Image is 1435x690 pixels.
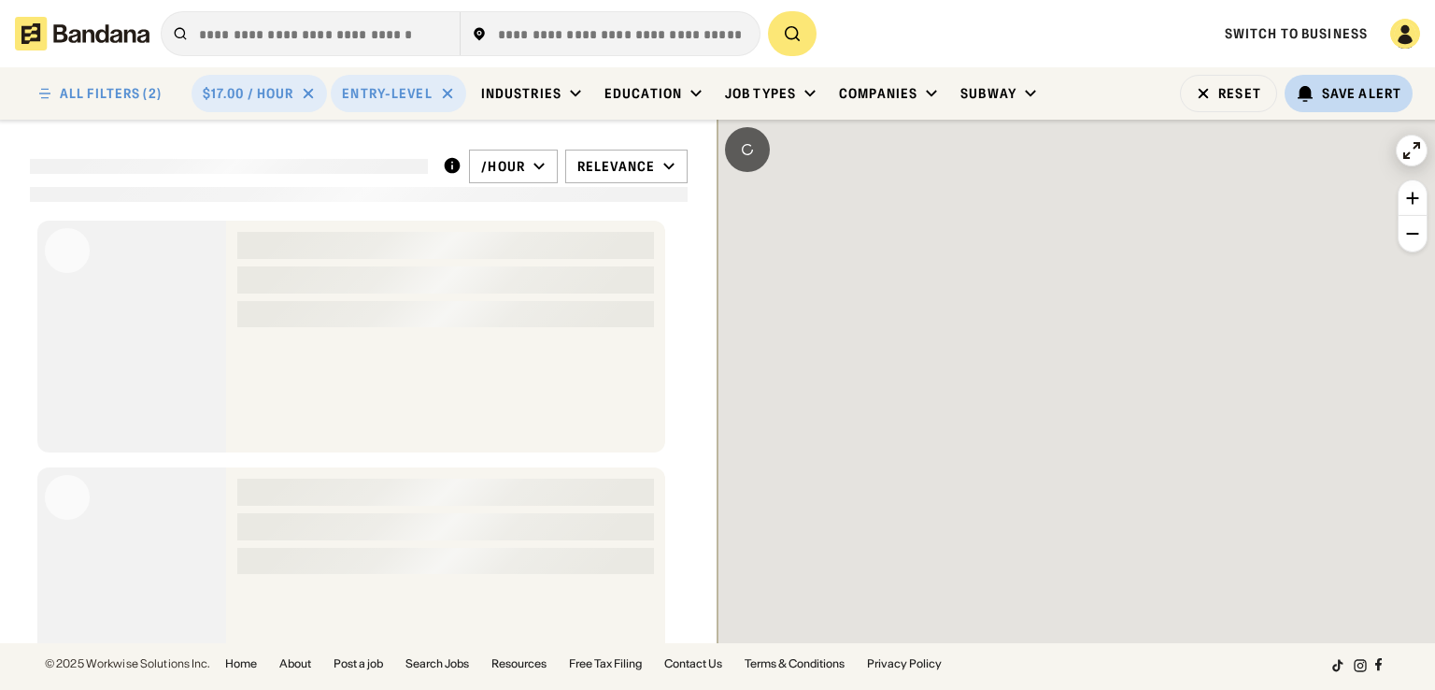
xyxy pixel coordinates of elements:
[60,87,162,100] div: ALL FILTERS (2)
[405,658,469,669] a: Search Jobs
[839,85,917,102] div: Companies
[1225,25,1368,42] a: Switch to Business
[342,85,432,102] div: Entry-Level
[481,158,525,175] div: /hour
[279,658,311,669] a: About
[1322,85,1401,102] div: Save Alert
[569,658,642,669] a: Free Tax Filing
[481,85,561,102] div: Industries
[867,658,942,669] a: Privacy Policy
[30,213,688,643] div: grid
[725,85,796,102] div: Job Types
[225,658,257,669] a: Home
[45,658,210,669] div: © 2025 Workwise Solutions Inc.
[664,658,722,669] a: Contact Us
[334,658,383,669] a: Post a job
[960,85,1016,102] div: Subway
[745,658,845,669] a: Terms & Conditions
[1218,87,1261,100] div: Reset
[15,17,149,50] img: Bandana logotype
[604,85,682,102] div: Education
[577,158,655,175] div: Relevance
[203,85,294,102] div: $17.00 / hour
[491,658,547,669] a: Resources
